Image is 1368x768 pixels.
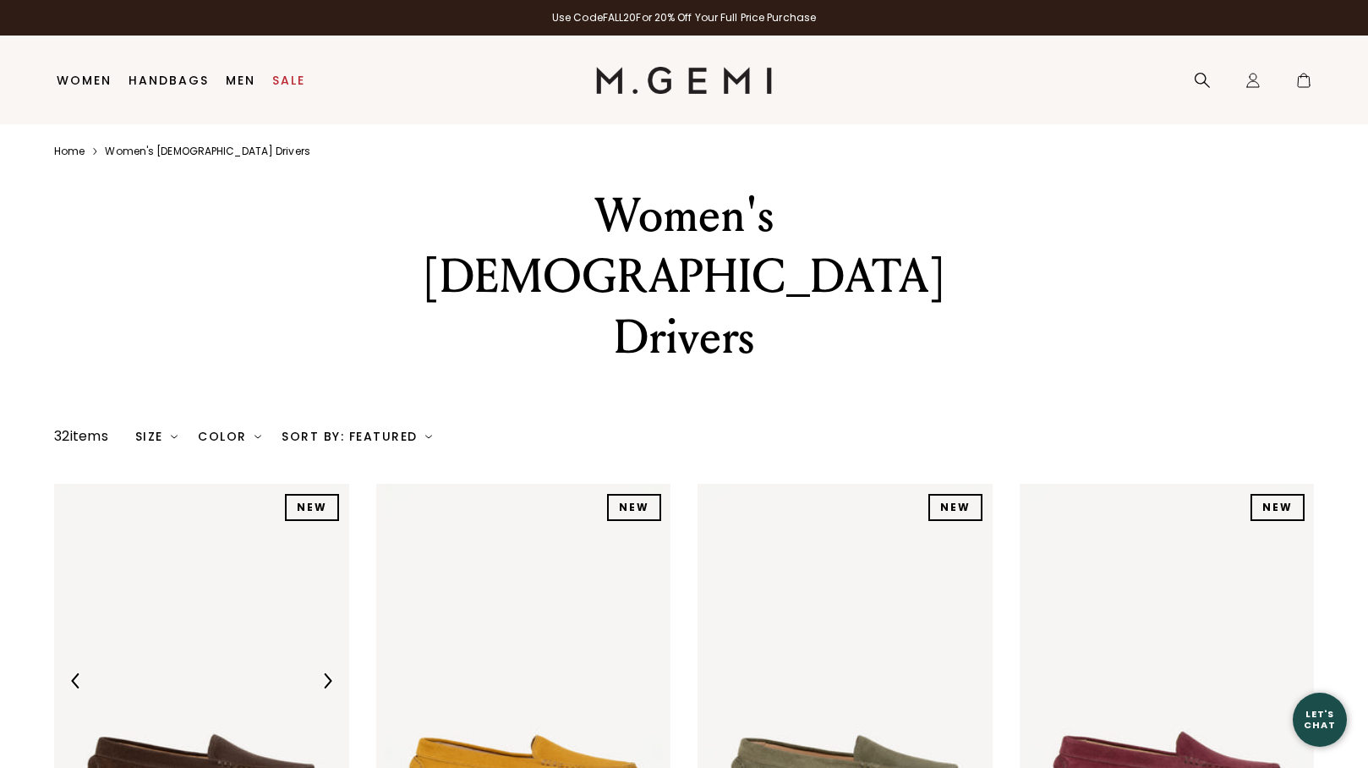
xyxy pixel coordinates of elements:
a: Women's [DEMOGRAPHIC_DATA] drivers [105,145,309,158]
img: chevron-down.svg [425,433,432,440]
a: Sale [272,74,305,87]
img: chevron-down.svg [171,433,178,440]
div: NEW [285,494,339,521]
div: Color [198,430,261,443]
div: NEW [607,494,661,521]
div: NEW [928,494,982,521]
div: 32 items [54,426,108,447]
div: NEW [1250,494,1305,521]
div: Size [135,430,178,443]
img: Previous Arrow [68,673,84,688]
img: M.Gemi [596,67,773,94]
div: Women's [DEMOGRAPHIC_DATA] Drivers [391,185,977,368]
img: Next Arrow [320,673,335,688]
div: Let's Chat [1293,709,1347,730]
a: Handbags [129,74,209,87]
div: Sort By: Featured [282,430,432,443]
strong: FALL20 [603,10,637,25]
a: Home [54,145,85,158]
a: Women [57,74,112,87]
a: Men [226,74,255,87]
img: chevron-down.svg [254,433,261,440]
